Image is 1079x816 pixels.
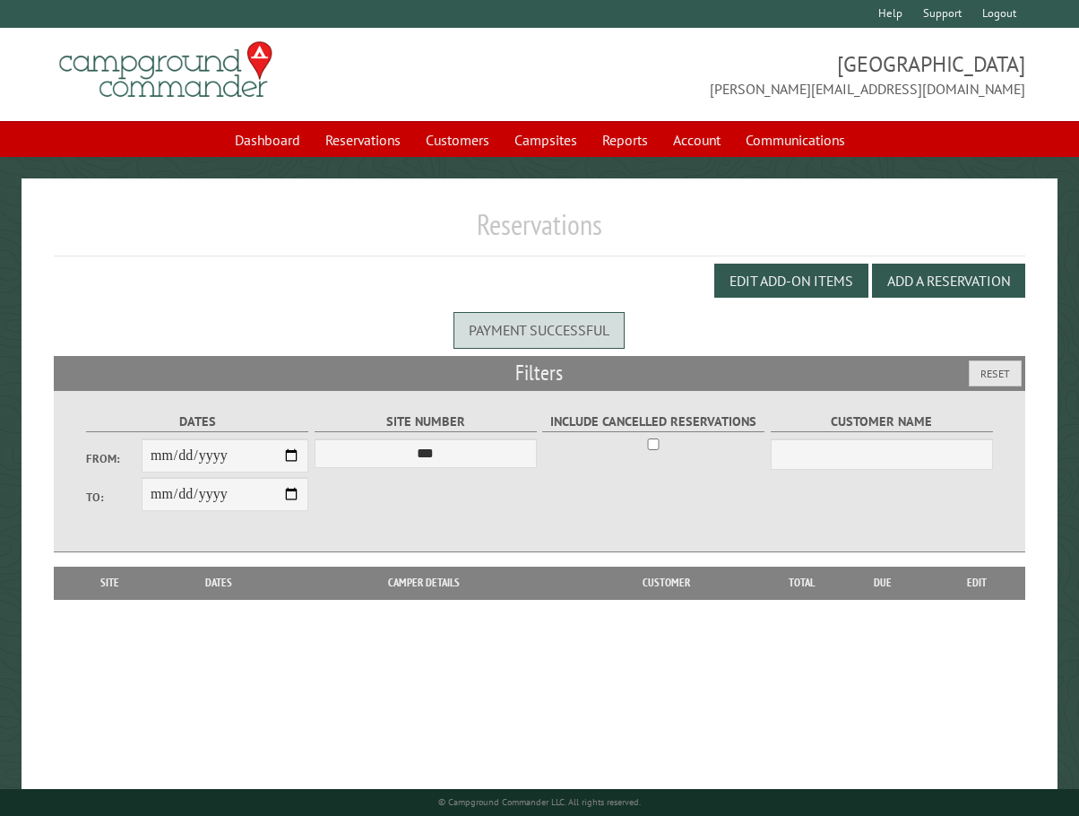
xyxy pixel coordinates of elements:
[54,207,1025,256] h1: Reservations
[415,123,500,157] a: Customers
[315,412,537,432] label: Site Number
[837,567,928,599] th: Due
[86,412,308,432] label: Dates
[765,567,837,599] th: Total
[224,123,311,157] a: Dashboard
[928,567,1024,599] th: Edit
[54,35,278,105] img: Campground Commander
[567,567,766,599] th: Customer
[504,123,588,157] a: Campsites
[315,123,411,157] a: Reservations
[735,123,856,157] a: Communications
[86,489,142,506] label: To:
[453,312,625,348] div: Payment successful
[280,567,566,599] th: Camper Details
[591,123,659,157] a: Reports
[86,450,142,467] label: From:
[63,567,157,599] th: Site
[969,360,1022,386] button: Reset
[438,796,641,808] small: © Campground Commander LLC. All rights reserved.
[872,264,1025,298] button: Add a Reservation
[714,264,868,298] button: Edit Add-on Items
[54,356,1025,390] h2: Filters
[771,412,993,432] label: Customer Name
[662,123,731,157] a: Account
[542,412,764,432] label: Include Cancelled Reservations
[539,49,1025,100] span: [GEOGRAPHIC_DATA] [PERSON_NAME][EMAIL_ADDRESS][DOMAIN_NAME]
[157,567,281,599] th: Dates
